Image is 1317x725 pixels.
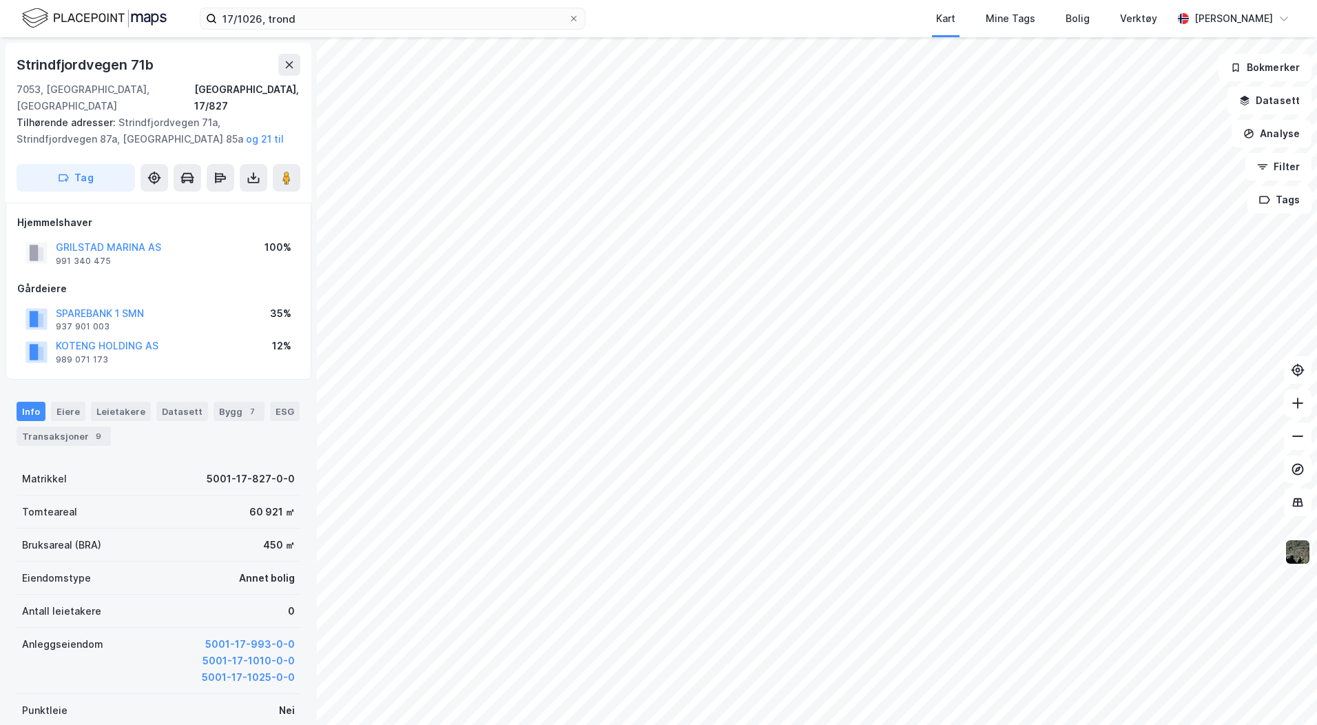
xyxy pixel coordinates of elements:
[1120,10,1157,27] div: Verktøy
[56,354,108,365] div: 989 071 173
[279,702,295,719] div: Nei
[22,537,101,553] div: Bruksareal (BRA)
[1245,153,1311,181] button: Filter
[1227,87,1311,114] button: Datasett
[17,54,156,76] div: Strindfjordvegen 71b
[1248,659,1317,725] div: Kontrollprogram for chat
[288,603,295,620] div: 0
[51,402,85,421] div: Eiere
[194,81,300,114] div: [GEOGRAPHIC_DATA], 17/827
[1066,10,1090,27] div: Bolig
[156,402,208,421] div: Datasett
[1232,120,1311,147] button: Analyse
[217,8,568,29] input: Søk på adresse, matrikkel, gårdeiere, leietakere eller personer
[202,669,295,686] button: 5001-17-1025-0-0
[986,10,1035,27] div: Mine Tags
[22,603,101,620] div: Antall leietakere
[17,164,135,192] button: Tag
[249,504,295,520] div: 60 921 ㎡
[245,405,259,418] div: 7
[17,114,289,147] div: Strindfjordvegen 71a, Strindfjordvegen 87a, [GEOGRAPHIC_DATA] 85a
[203,653,295,669] button: 5001-17-1010-0-0
[270,402,300,421] div: ESG
[17,427,111,446] div: Transaksjoner
[263,537,295,553] div: 450 ㎡
[22,702,68,719] div: Punktleie
[272,338,291,354] div: 12%
[22,636,103,653] div: Anleggseiendom
[1219,54,1311,81] button: Bokmerker
[270,305,291,322] div: 35%
[17,280,300,297] div: Gårdeiere
[1247,186,1311,214] button: Tags
[265,239,291,256] div: 100%
[22,570,91,586] div: Eiendomstype
[56,321,110,332] div: 937 901 003
[22,471,67,487] div: Matrikkel
[239,570,295,586] div: Annet bolig
[17,116,118,128] span: Tilhørende adresser:
[214,402,265,421] div: Bygg
[936,10,955,27] div: Kart
[17,402,45,421] div: Info
[1194,10,1273,27] div: [PERSON_NAME]
[91,402,151,421] div: Leietakere
[1248,659,1317,725] iframe: Chat Widget
[1285,539,1311,565] img: 9k=
[22,6,167,30] img: logo.f888ab2527a4732fd821a326f86c7f29.svg
[17,214,300,231] div: Hjemmelshaver
[56,256,111,267] div: 991 340 475
[92,429,105,443] div: 9
[205,636,295,653] button: 5001-17-993-0-0
[17,81,194,114] div: 7053, [GEOGRAPHIC_DATA], [GEOGRAPHIC_DATA]
[22,504,77,520] div: Tomteareal
[207,471,295,487] div: 5001-17-827-0-0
